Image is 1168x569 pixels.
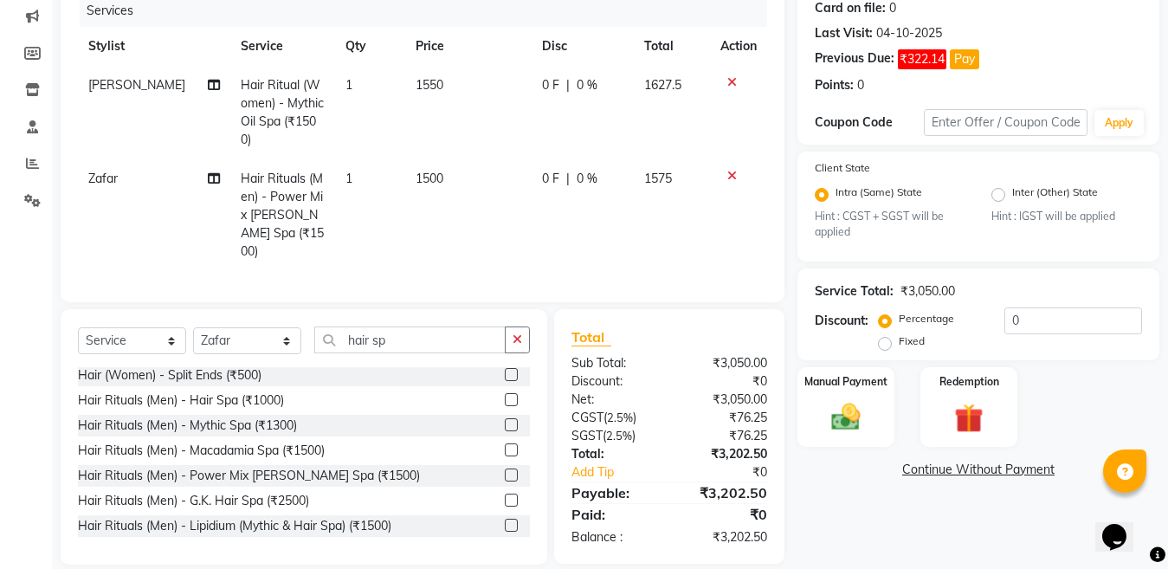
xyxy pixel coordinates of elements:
[571,428,603,443] span: SGST
[78,517,391,535] div: Hair Rituals (Men) - Lipidium (Mythic & Hair Spa) (₹1500)
[558,409,669,427] div: ( )
[542,76,559,94] span: 0 F
[78,391,284,410] div: Hair Rituals (Men) - Hair Spa (₹1000)
[815,76,854,94] div: Points:
[577,170,597,188] span: 0 %
[899,333,925,349] label: Fixed
[1012,184,1098,205] label: Inter (Other) State
[558,528,669,546] div: Balance :
[416,77,443,93] span: 1550
[669,372,780,391] div: ₹0
[558,427,669,445] div: ( )
[542,170,559,188] span: 0 F
[230,27,335,66] th: Service
[939,374,999,390] label: Redemption
[687,463,780,482] div: ₹0
[876,24,942,42] div: 04-10-2025
[88,171,118,186] span: Zafar
[558,354,669,372] div: Sub Total:
[991,209,1142,224] small: Hint : IGST will be applied
[710,27,767,66] th: Action
[669,354,780,372] div: ₹3,050.00
[78,442,325,460] div: Hair Rituals (Men) - Macadamia Spa (₹1500)
[836,184,922,205] label: Intra (Same) State
[815,209,965,241] small: Hint : CGST + SGST will be applied
[669,409,780,427] div: ₹76.25
[606,429,632,443] span: 2.5%
[945,400,992,436] img: _gift.svg
[558,482,669,503] div: Payable:
[669,528,780,546] div: ₹3,202.50
[1094,110,1144,136] button: Apply
[801,461,1156,479] a: Continue Without Payment
[335,27,405,66] th: Qty
[898,49,946,69] span: ₹322.14
[314,327,506,353] input: Search or Scan
[857,76,864,94] div: 0
[815,282,894,301] div: Service Total:
[924,109,1087,136] input: Enter Offer / Coupon Code
[405,27,532,66] th: Price
[558,463,687,482] a: Add Tip
[669,445,780,463] div: ₹3,202.50
[669,504,780,525] div: ₹0
[571,410,603,425] span: CGST
[823,400,869,433] img: _cash.svg
[669,391,780,409] div: ₹3,050.00
[558,504,669,525] div: Paid:
[241,77,324,147] span: Hair Ritual (Women) - Mythic Oil Spa (₹1500)
[900,282,955,301] div: ₹3,050.00
[78,467,420,485] div: Hair Rituals (Men) - Power Mix [PERSON_NAME] Spa (₹1500)
[88,77,185,93] span: [PERSON_NAME]
[78,417,297,435] div: Hair Rituals (Men) - Mythic Spa (₹1300)
[532,27,634,66] th: Disc
[78,27,230,66] th: Stylist
[558,372,669,391] div: Discount:
[815,49,894,69] div: Previous Due:
[815,24,873,42] div: Last Visit:
[950,49,979,69] button: Pay
[815,312,868,330] div: Discount:
[566,76,570,94] span: |
[345,171,352,186] span: 1
[241,171,324,259] span: Hair Rituals (Men) - Power Mix [PERSON_NAME] Spa (₹1500)
[634,27,710,66] th: Total
[644,77,681,93] span: 1627.5
[607,411,633,424] span: 2.5%
[345,77,352,93] span: 1
[815,160,870,176] label: Client State
[804,374,887,390] label: Manual Payment
[416,171,443,186] span: 1500
[815,113,924,132] div: Coupon Code
[78,366,261,385] div: Hair (Women) - Split Ends (₹500)
[566,170,570,188] span: |
[899,311,954,327] label: Percentage
[1095,500,1151,552] iframe: chat widget
[558,445,669,463] div: Total:
[669,482,780,503] div: ₹3,202.50
[644,171,672,186] span: 1575
[577,76,597,94] span: 0 %
[571,328,611,346] span: Total
[78,492,309,510] div: Hair Rituals (Men) - G.K. Hair Spa (₹2500)
[669,427,780,445] div: ₹76.25
[558,391,669,409] div: Net:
